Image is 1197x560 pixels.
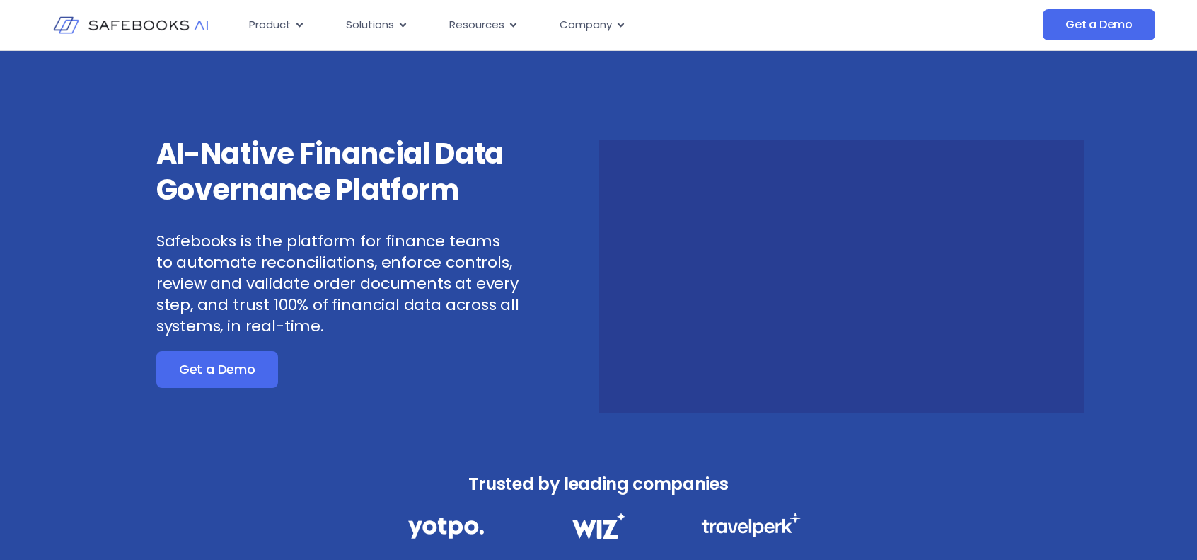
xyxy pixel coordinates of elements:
[408,513,484,543] img: Financial Data Governance 1
[238,11,901,39] nav: Menu
[179,362,255,377] span: Get a Demo
[565,513,632,539] img: Financial Data Governance 2
[1065,18,1133,32] span: Get a Demo
[156,231,521,337] p: Safebooks is the platform for finance teams to automate reconciliations, enforce controls, review...
[156,136,521,208] h3: AI-Native Financial Data Governance Platform
[701,513,801,537] img: Financial Data Governance 3
[560,17,612,33] span: Company
[1043,9,1155,40] a: Get a Demo
[249,17,291,33] span: Product
[156,351,278,388] a: Get a Demo
[377,470,820,498] h3: Trusted by leading companies
[238,11,901,39] div: Menu Toggle
[346,17,394,33] span: Solutions
[449,17,504,33] span: Resources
